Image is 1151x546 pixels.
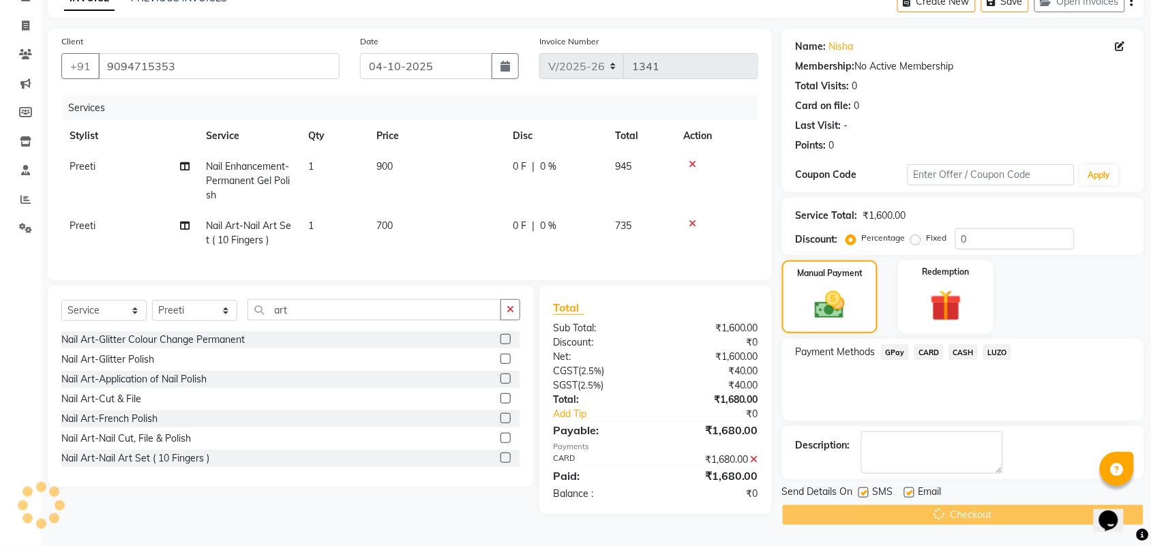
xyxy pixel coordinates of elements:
[61,35,83,48] label: Client
[543,321,656,335] div: Sub Total:
[1094,491,1137,532] iframe: chat widget
[796,99,852,113] div: Card on file:
[206,160,290,201] span: Nail Enhancement-Permanent Gel Polish
[829,138,835,153] div: 0
[655,321,768,335] div: ₹1,600.00
[655,487,768,501] div: ₹0
[532,219,535,233] span: |
[796,438,850,453] div: Description:
[198,121,300,151] th: Service
[914,344,944,360] span: CARD
[655,453,768,467] div: ₹1,680.00
[540,219,556,233] span: 0 %
[61,53,100,79] button: +91
[98,53,340,79] input: Search by Name/Mobile/Email/Code
[543,487,656,501] div: Balance :
[796,40,826,54] div: Name:
[513,219,526,233] span: 0 F
[797,267,863,279] label: Manual Payment
[655,350,768,364] div: ₹1,600.00
[376,219,393,232] span: 700
[873,485,893,502] span: SMS
[852,79,858,93] div: 0
[844,119,848,133] div: -
[70,160,95,172] span: Preeti
[543,393,656,407] div: Total:
[61,392,141,406] div: Nail Art-Cut & File
[63,95,768,121] div: Services
[513,160,526,174] span: 0 F
[796,79,850,93] div: Total Visits:
[553,441,758,453] div: Payments
[655,393,768,407] div: ₹1,680.00
[70,219,95,232] span: Preeti
[543,453,656,467] div: CARD
[539,35,599,48] label: Invoice Number
[796,59,1131,74] div: No Active Membership
[61,352,154,367] div: Nail Art-Glitter Polish
[674,407,768,421] div: ₹0
[553,365,578,377] span: CGST
[655,335,768,350] div: ₹0
[308,219,314,232] span: 1
[862,232,906,244] label: Percentage
[881,344,909,360] span: GPay
[543,468,656,484] div: Paid:
[796,209,858,223] div: Service Total:
[655,364,768,378] div: ₹40.00
[983,344,1011,360] span: LUZO
[543,422,656,438] div: Payable:
[796,59,855,74] div: Membership:
[61,121,198,151] th: Stylist
[675,121,758,151] th: Action
[782,485,853,502] span: Send Details On
[532,160,535,174] span: |
[921,286,972,325] img: _gift.svg
[796,345,876,359] span: Payment Methods
[655,422,768,438] div: ₹1,680.00
[581,365,601,376] span: 2.5%
[540,160,556,174] span: 0 %
[248,299,501,320] input: Search or Scan
[360,35,378,48] label: Date
[655,378,768,393] div: ₹40.00
[61,451,209,466] div: Nail Art-Nail Art Set ( 10 Fingers )
[615,219,631,232] span: 735
[543,407,674,421] a: Add Tip
[61,372,207,386] div: Nail Art-Application of Nail Polish
[923,266,970,278] label: Redemption
[615,160,631,172] span: 945
[927,232,947,244] label: Fixed
[553,379,578,391] span: SGST
[61,412,158,426] div: Nail Art-French Polish
[376,160,393,172] span: 900
[61,333,245,347] div: Nail Art-Glitter Colour Change Permanent
[796,232,838,247] div: Discount:
[796,138,826,153] div: Points:
[580,380,601,391] span: 2.5%
[805,288,854,322] img: _cash.svg
[553,301,584,315] span: Total
[543,335,656,350] div: Discount:
[206,219,291,246] span: Nail Art-Nail Art Set ( 10 Fingers )
[505,121,607,151] th: Disc
[1080,165,1119,185] button: Apply
[300,121,368,151] th: Qty
[796,168,908,182] div: Coupon Code
[829,40,854,54] a: Nisha
[863,209,906,223] div: ₹1,600.00
[543,378,656,393] div: ( )
[949,344,978,360] span: CASH
[918,485,942,502] span: Email
[854,99,860,113] div: 0
[607,121,675,151] th: Total
[908,164,1075,185] input: Enter Offer / Coupon Code
[543,350,656,364] div: Net:
[308,160,314,172] span: 1
[796,119,841,133] div: Last Visit:
[655,468,768,484] div: ₹1,680.00
[543,364,656,378] div: ( )
[61,431,191,446] div: Nail Art-Nail Cut, File & Polish
[368,121,505,151] th: Price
